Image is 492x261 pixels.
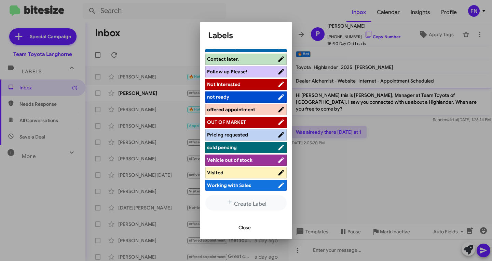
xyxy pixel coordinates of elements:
span: Working with Sales [207,182,251,188]
button: Create Label [205,195,287,211]
span: OUT OF MARKET [207,119,246,125]
h1: Labels [208,30,284,41]
span: Visited [207,170,223,176]
span: offered appointment [207,106,255,113]
span: Not Interested [207,81,241,87]
span: Pricing requested [207,132,248,138]
span: sold pending [207,144,237,150]
span: Contact later. [207,56,239,62]
button: Close [233,221,256,234]
span: Buyback: objection [207,43,251,49]
span: Vehicle out of stock [207,157,252,163]
span: Close [238,221,251,234]
span: Follow up Please! [207,69,247,75]
span: not ready [207,94,229,100]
